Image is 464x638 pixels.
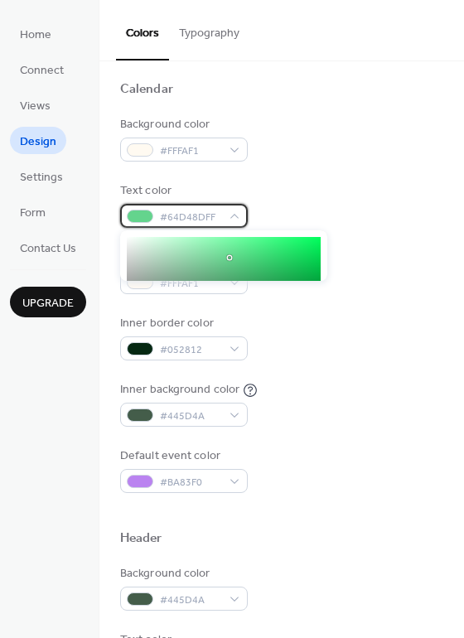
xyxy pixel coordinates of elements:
[120,182,244,200] div: Text color
[160,143,221,160] span: #FFFAF1
[10,198,56,225] a: Form
[160,408,221,425] span: #445D4A
[10,56,74,83] a: Connect
[20,205,46,222] span: Form
[10,287,86,317] button: Upgrade
[20,133,56,151] span: Design
[22,295,74,312] span: Upgrade
[120,565,244,582] div: Background color
[10,127,66,154] a: Design
[120,116,244,133] div: Background color
[10,20,61,47] a: Home
[160,474,221,491] span: #BA83F0
[120,530,162,548] div: Header
[20,62,64,80] span: Connect
[120,381,239,399] div: Inner background color
[10,162,73,190] a: Settings
[10,91,60,118] a: Views
[20,240,76,258] span: Contact Us
[160,275,221,292] span: #FFFAF1
[160,209,221,226] span: #64D48DFF
[20,98,51,115] span: Views
[120,447,244,465] div: Default event color
[120,81,173,99] div: Calendar
[160,341,221,359] span: #052812
[10,234,86,261] a: Contact Us
[160,592,221,609] span: #445D4A
[120,315,244,332] div: Inner border color
[20,27,51,44] span: Home
[20,169,63,186] span: Settings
